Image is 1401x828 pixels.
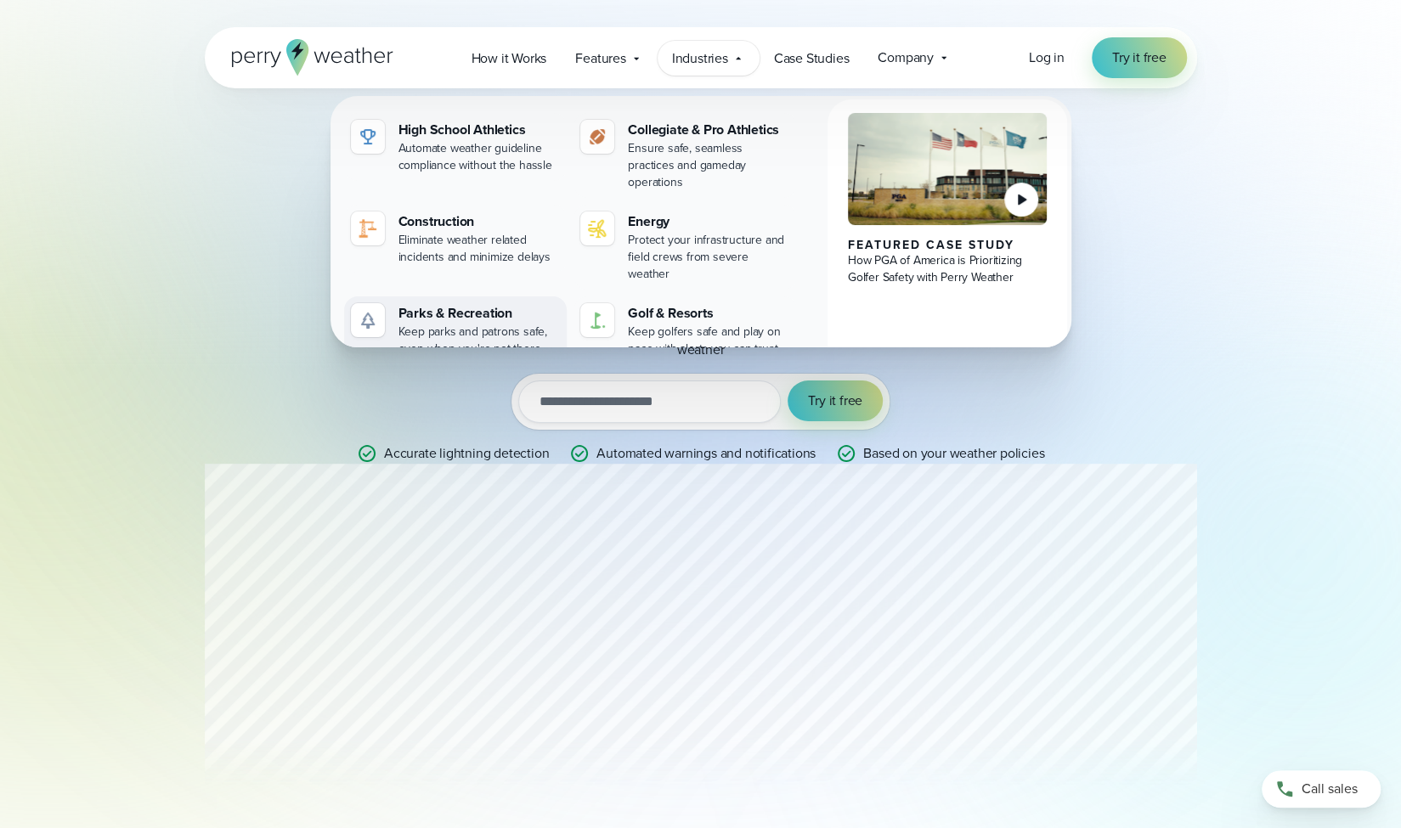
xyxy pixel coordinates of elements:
[828,99,1068,378] a: PGA of America, Frisco Campus Featured Case Study How PGA of America is Prioritizing Golfer Safet...
[628,140,790,191] div: Ensure safe, seamless practices and gameday operations
[398,140,561,174] div: Automate weather guideline compliance without the hassle
[398,211,561,232] div: Construction
[344,205,568,273] a: construction perry weather Construction Eliminate weather related incidents and minimize delays
[398,303,561,324] div: Parks & Recreation
[1029,48,1065,68] a: Log in
[848,252,1048,286] div: How PGA of America is Prioritizing Golfer Safety with Perry Weather
[398,324,561,358] div: Keep parks and patrons safe, even when you're not there
[628,232,790,283] div: Protect your infrastructure and field crews from severe weather
[573,296,797,364] a: Golf & Resorts Keep golfers safe and play on pace with alerts you can trust
[808,391,862,411] span: Try it free
[628,120,790,140] div: Collegiate & Pro Athletics
[398,120,561,140] div: High School Athletics
[587,218,607,239] img: energy-icon@2x-1.svg
[344,113,568,181] a: High School Athletics Automate weather guideline compliance without the hassle
[628,324,790,358] div: Keep golfers safe and play on pace with alerts you can trust
[760,41,864,76] a: Case Studies
[1092,37,1187,78] a: Try it free
[398,232,561,266] div: Eliminate weather related incidents and minimize delays
[472,48,547,69] span: How it Works
[575,48,625,69] span: Features
[587,127,607,147] img: proathletics-icon@2x-1.svg
[878,48,934,68] span: Company
[774,48,850,69] span: Case Studies
[457,41,562,76] a: How it Works
[344,296,568,364] a: Parks & Recreation Keep parks and patrons safe, even when you're not there
[1029,48,1065,67] span: Log in
[788,380,883,421] button: Try it free
[628,211,790,232] div: Energy
[1112,48,1167,68] span: Try it free
[863,443,1044,464] p: Based on your weather policies
[628,303,790,324] div: Golf & Resorts
[573,205,797,290] a: Energy Protect your infrastructure and field crews from severe weather
[596,443,816,464] p: Automated warnings and notifications
[1302,779,1358,799] span: Call sales
[1262,770,1381,808] a: Call sales
[384,443,549,464] p: Accurate lightning detection
[587,310,607,330] img: golf-iconV2.svg
[573,113,797,198] a: Collegiate & Pro Athletics Ensure safe, seamless practices and gameday operations
[848,113,1048,225] img: PGA of America, Frisco Campus
[358,127,378,147] img: highschool-icon.svg
[358,218,378,239] img: construction perry weather
[672,48,728,69] span: Industries
[358,310,378,330] img: parks-icon-grey.svg
[848,239,1048,252] div: Featured Case Study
